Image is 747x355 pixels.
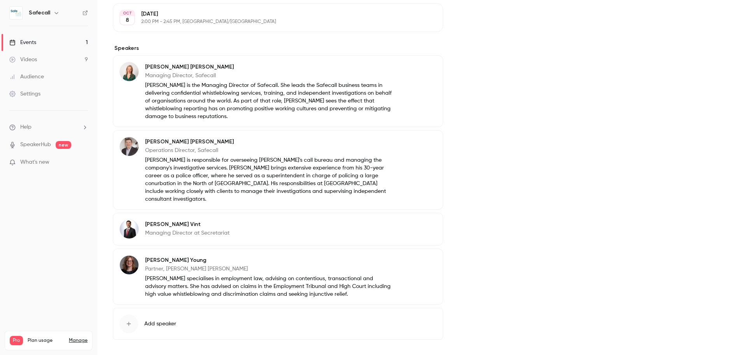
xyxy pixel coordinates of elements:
[145,138,393,146] p: [PERSON_NAME] [PERSON_NAME]
[120,11,134,16] div: OCT
[9,39,36,46] div: Events
[10,7,22,19] img: Safecall
[120,220,139,238] img: Jim Vint
[141,10,402,18] p: [DATE]
[144,320,176,328] span: Add speaker
[145,275,393,298] p: [PERSON_NAME] specialises in employment law, advising on contentious, transactional and advisory ...
[10,336,23,345] span: Pro
[145,63,393,71] p: [PERSON_NAME] [PERSON_NAME]
[145,229,230,237] p: Managing Director at Secretariat
[29,9,50,17] h6: Safecall
[20,123,32,131] span: Help
[113,130,443,210] div: Tim Smith[PERSON_NAME] [PERSON_NAME]Operations Director, Safecall[PERSON_NAME] is responsible for...
[145,156,393,203] p: [PERSON_NAME] is responsible for overseeing [PERSON_NAME]'s call bureau and managing the company'...
[126,16,129,24] p: 8
[69,337,88,344] a: Manage
[56,141,71,149] span: new
[145,265,393,273] p: Partner, [PERSON_NAME] [PERSON_NAME]
[145,81,393,120] p: [PERSON_NAME] is the Managing Director of Safecall. She leads the Safecall business teams in deli...
[141,19,402,25] p: 2:00 PM - 2:45 PM, [GEOGRAPHIC_DATA]/[GEOGRAPHIC_DATA]
[113,249,443,305] div: Christine Young[PERSON_NAME] YoungPartner, [PERSON_NAME] [PERSON_NAME][PERSON_NAME] specialises i...
[9,123,88,131] li: help-dropdown-opener
[120,137,139,156] img: Tim Smith
[79,159,88,166] iframe: Noticeable Trigger
[28,337,64,344] span: Plan usage
[145,221,230,228] p: [PERSON_NAME] Vint
[113,213,443,245] div: Jim Vint[PERSON_NAME] VintManaging Director at Secretariat
[9,56,37,64] div: Videos
[113,308,443,340] button: Add speaker
[120,62,139,81] img: Joanna Lewis
[145,256,393,264] p: [PERSON_NAME] Young
[145,72,393,79] p: Managing Director, Safecall
[20,141,51,149] a: SpeakerHub
[113,55,443,127] div: Joanna Lewis[PERSON_NAME] [PERSON_NAME]Managing Director, Safecall[PERSON_NAME] is the Managing D...
[20,158,49,166] span: What's new
[9,90,40,98] div: Settings
[113,44,443,52] label: Speakers
[9,73,44,81] div: Audience
[145,147,393,154] p: Operations Director, Safecall
[120,256,139,274] img: Christine Young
